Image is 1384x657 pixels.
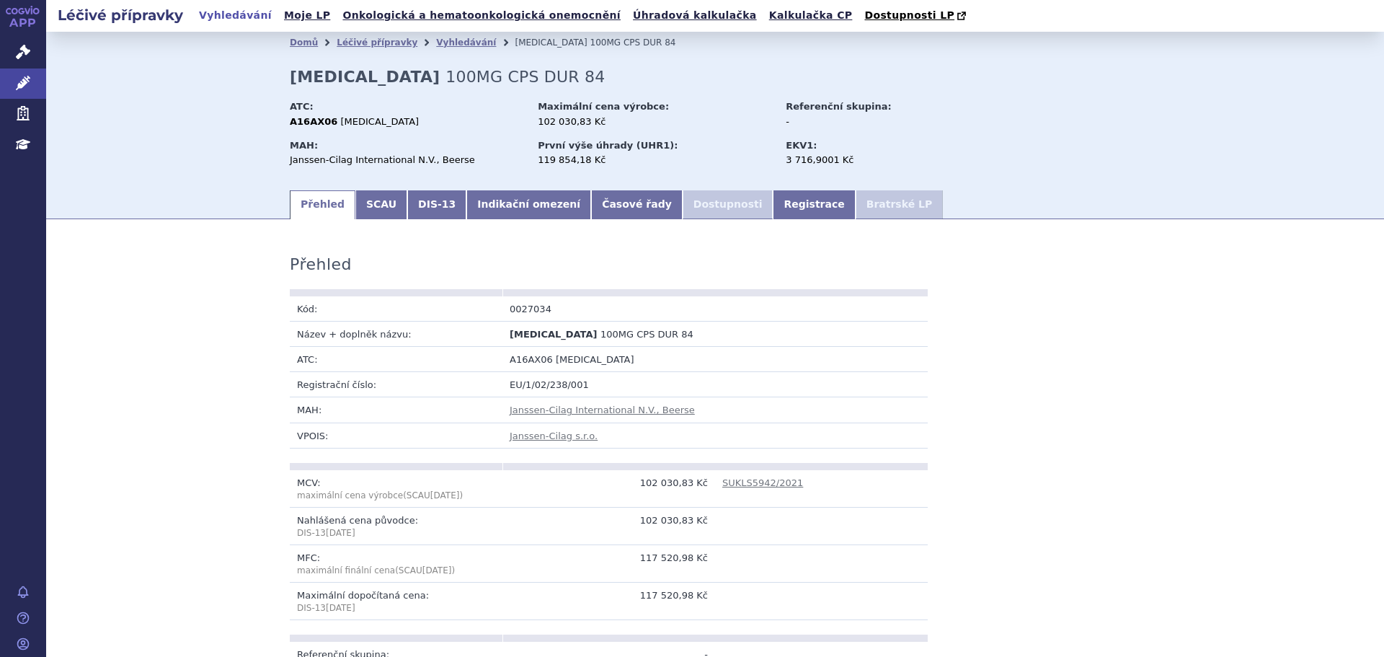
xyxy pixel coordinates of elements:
[290,154,524,167] div: Janssen-Cilag International N.V., Beerse
[436,38,496,48] a: Vyhledávání
[290,582,502,619] td: Maximální dopočítaná cena:
[337,38,417,48] a: Léčivé přípravky
[290,397,502,423] td: MAH:
[445,68,605,86] span: 100MG CPS DUR 84
[502,296,715,322] td: 0027034
[786,154,948,167] div: 3 716,9001 Kč
[502,470,715,508] td: 102 030,83 Kč
[326,603,355,613] span: [DATE]
[466,190,591,219] a: Indikační omezení
[422,565,452,576] span: [DATE]
[510,354,553,365] span: A16AX06
[407,190,466,219] a: DIS-13
[629,6,761,25] a: Úhradová kalkulačka
[46,5,195,25] h2: Léčivé přípravky
[290,372,502,397] td: Registrační číslo:
[290,507,502,544] td: Nahlášená cena původce:
[538,115,772,128] div: 102 030,83 Kč
[290,38,318,48] a: Domů
[290,140,318,151] strong: MAH:
[510,405,695,415] a: Janssen-Cilag International N.V., Beerse
[290,101,314,112] strong: ATC:
[297,490,463,501] span: (SCAU )
[290,68,440,86] strong: [MEDICAL_DATA]
[773,190,855,219] a: Registrace
[430,490,460,501] span: [DATE]
[195,6,276,25] a: Vyhledávání
[538,101,669,112] strong: Maximální cena výrobce:
[290,470,502,508] td: MCV:
[290,423,502,448] td: VPOIS:
[786,101,891,112] strong: Referenční skupina:
[280,6,334,25] a: Moje LP
[502,544,715,582] td: 117 520,98 Kč
[786,115,948,128] div: -
[538,140,678,151] strong: První výše úhrady (UHR1):
[326,528,355,538] span: [DATE]
[502,507,715,544] td: 102 030,83 Kč
[591,190,683,219] a: Časové řady
[538,154,772,167] div: 119 854,18 Kč
[340,116,419,127] span: [MEDICAL_DATA]
[297,490,403,501] span: maximální cena výrobce
[297,602,495,614] p: DIS-13
[290,544,502,582] td: MFC:
[297,565,495,577] p: maximální finální cena
[290,255,352,274] h3: Přehled
[510,329,597,340] span: [MEDICAL_DATA]
[290,321,502,346] td: Název + doplněk názvu:
[502,372,928,397] td: EU/1/02/238/001
[290,347,502,372] td: ATC:
[290,296,502,322] td: Kód:
[515,38,587,48] span: [MEDICAL_DATA]
[510,431,598,441] a: Janssen-Cilag s.r.o.
[860,6,973,26] a: Dostupnosti LP
[556,354,634,365] span: [MEDICAL_DATA]
[502,582,715,619] td: 117 520,98 Kč
[864,9,954,21] span: Dostupnosti LP
[355,190,407,219] a: SCAU
[722,477,803,488] a: SUKLS5942/2021
[297,527,495,539] p: DIS-13
[290,190,355,219] a: Přehled
[600,329,693,340] span: 100MG CPS DUR 84
[290,116,337,127] strong: A16AX06
[338,6,625,25] a: Onkologická a hematoonkologická onemocnění
[786,140,817,151] strong: EKV1:
[765,6,857,25] a: Kalkulačka CP
[395,565,455,576] span: (SCAU )
[590,38,676,48] span: 100MG CPS DUR 84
